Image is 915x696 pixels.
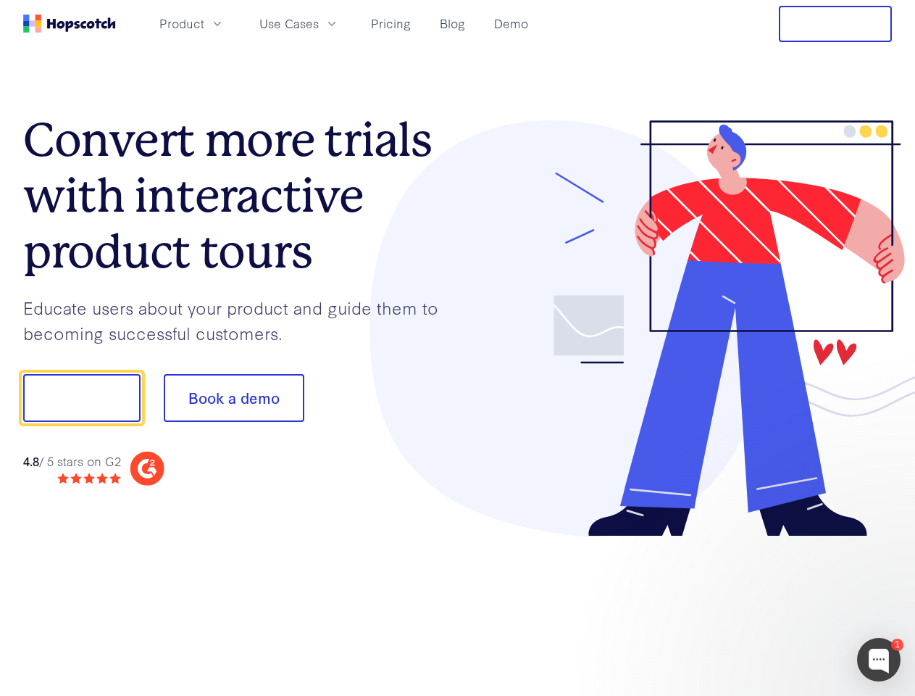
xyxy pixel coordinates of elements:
a: Demo [488,12,534,36]
a: Blog [434,12,471,36]
strong: 4.8 [23,452,39,469]
span: Product [159,14,204,33]
div: 1 [891,639,903,651]
a: Home [23,14,116,33]
button: Book a demo [164,374,304,422]
p: Educate users about your product and guide them to becoming successful customers. [23,295,458,345]
a: Pricing [365,12,417,36]
span: Use Cases [259,14,319,33]
div: / 5 stars on G2 [23,452,121,471]
button: Product [151,12,233,36]
button: Free Trial [779,6,892,42]
button: Show me! [23,374,141,422]
button: Use Cases [251,12,348,36]
h1: Convert more trials with interactive product tours [23,112,458,279]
